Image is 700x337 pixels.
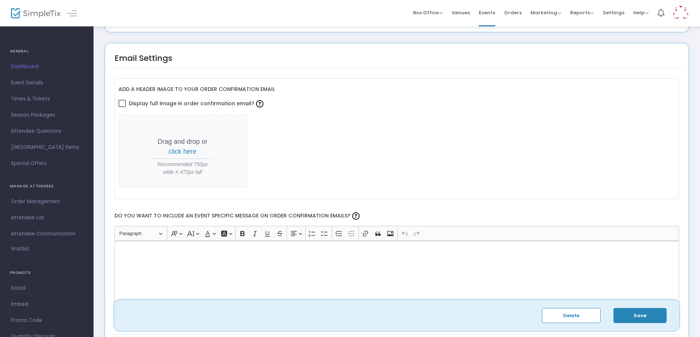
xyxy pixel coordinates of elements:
[129,97,265,110] span: Display full image in order confirmation email?
[114,52,172,74] div: Email Settings
[114,226,679,241] div: Editor toolbar
[114,241,679,314] div: Rich Text Editor, main
[542,308,601,323] button: Delete
[119,82,275,97] label: Add a header image to your order confirmation email
[10,265,84,280] h4: PROMOTE
[11,300,83,309] span: Embed
[11,62,83,72] span: Dashboard
[352,212,360,220] img: question-mark
[169,148,197,155] span: click here
[603,3,624,22] span: Settings
[11,143,83,152] span: [GEOGRAPHIC_DATA] Items
[11,197,83,206] span: Order Management
[11,94,83,104] span: Times & Tickets
[531,9,561,16] span: Marketing
[413,9,443,16] span: Box Office
[504,3,522,22] span: Orders
[10,179,84,194] h4: MANAGE ATTENDEES
[11,229,83,239] span: Attendee Communication
[116,228,165,239] button: Paragraph
[613,308,667,323] button: Save
[10,44,84,59] h4: GENERAL
[11,245,29,253] span: Waitlist
[570,9,594,16] span: Reports
[11,110,83,120] span: Season Packages
[152,161,213,176] span: Recommended 750px wide X 472px tall
[152,137,213,157] p: Drag and drop or
[11,78,83,88] span: Event Details
[111,206,683,226] label: Do you want to include an event specific message on order confirmation emails?
[11,159,83,168] span: Special Offers
[11,316,83,325] span: Promo Code
[11,283,83,293] span: Social
[256,100,263,107] img: question-mark
[11,213,83,223] span: Attendee List
[479,3,495,22] span: Events
[452,3,470,22] span: Venues
[11,127,83,136] span: Attendee Questions
[633,9,649,16] span: Help
[119,229,157,238] span: Paragraph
